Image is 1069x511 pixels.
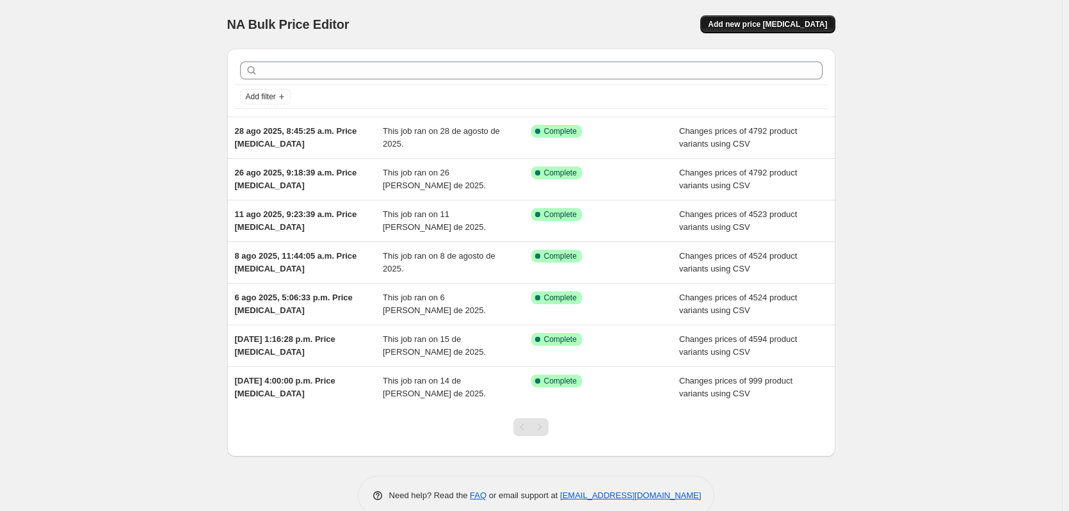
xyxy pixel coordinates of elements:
[235,376,335,398] span: [DATE] 4:00:00 p.m. Price [MEDICAL_DATA]
[544,334,577,345] span: Complete
[235,293,353,315] span: 6 ago 2025, 5:06:33 p.m. Price [MEDICAL_DATA]
[383,334,486,357] span: This job ran on 15 de [PERSON_NAME] de 2025.
[235,251,357,273] span: 8 ago 2025, 11:44:05 a.m. Price [MEDICAL_DATA]
[679,126,797,149] span: Changes prices of 4792 product variants using CSV
[235,209,357,232] span: 11 ago 2025, 9:23:39 a.m. Price [MEDICAL_DATA]
[227,17,350,31] span: NA Bulk Price Editor
[383,251,495,273] span: This job ran on 8 de agosto de 2025.
[383,168,486,190] span: This job ran on 26 [PERSON_NAME] de 2025.
[544,376,577,386] span: Complete
[544,293,577,303] span: Complete
[544,126,577,136] span: Complete
[544,251,577,261] span: Complete
[700,15,835,33] button: Add new price [MEDICAL_DATA]
[679,209,797,232] span: Changes prices of 4523 product variants using CSV
[560,491,701,500] a: [EMAIL_ADDRESS][DOMAIN_NAME]
[679,293,797,315] span: Changes prices of 4524 product variants using CSV
[679,334,797,357] span: Changes prices of 4594 product variants using CSV
[513,418,549,436] nav: Pagination
[679,251,797,273] span: Changes prices of 4524 product variants using CSV
[383,209,486,232] span: This job ran on 11 [PERSON_NAME] de 2025.
[240,89,291,104] button: Add filter
[383,126,500,149] span: This job ran on 28 de agosto de 2025.
[486,491,560,500] span: or email support at
[544,209,577,220] span: Complete
[235,334,335,357] span: [DATE] 1:16:28 p.m. Price [MEDICAL_DATA]
[235,126,357,149] span: 28 ago 2025, 8:45:25 a.m. Price [MEDICAL_DATA]
[679,376,792,398] span: Changes prices of 999 product variants using CSV
[246,92,276,102] span: Add filter
[383,376,486,398] span: This job ran on 14 de [PERSON_NAME] de 2025.
[544,168,577,178] span: Complete
[679,168,797,190] span: Changes prices of 4792 product variants using CSV
[389,491,470,500] span: Need help? Read the
[708,19,827,29] span: Add new price [MEDICAL_DATA]
[470,491,486,500] a: FAQ
[235,168,357,190] span: 26 ago 2025, 9:18:39 a.m. Price [MEDICAL_DATA]
[383,293,486,315] span: This job ran on 6 [PERSON_NAME] de 2025.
